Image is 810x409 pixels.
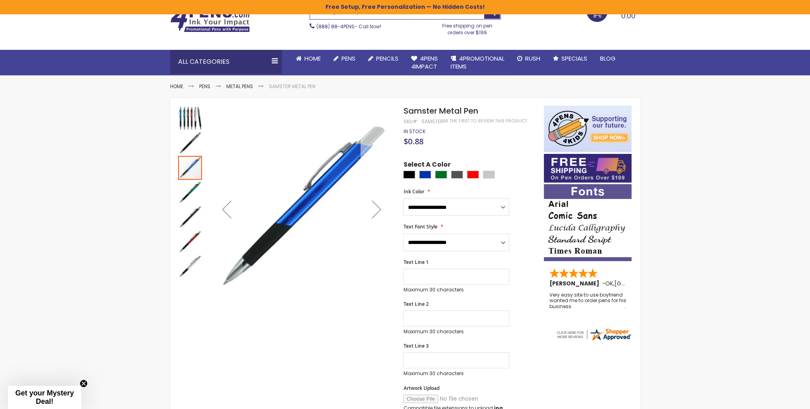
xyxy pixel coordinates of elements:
span: 0.00 [621,11,635,21]
img: Samster Metal Pen [178,131,202,155]
a: 4Pens4impact [405,50,444,76]
span: Rush [525,54,540,63]
span: [GEOGRAPHIC_DATA] [614,279,673,287]
span: Pens [341,54,355,63]
a: Be the first to review this product [443,118,527,124]
div: Availability [403,128,425,135]
div: Samster Metal Pen [178,155,203,180]
span: Home [304,54,321,63]
span: Text Line 1 [403,259,428,265]
img: Samster Metal Pen [178,106,202,130]
div: Very easy site to use boyfriend wanted me to order pens for his business [549,292,627,309]
span: 4PROMOTIONAL ITEMS [451,54,504,71]
p: Maximum 30 characters [403,370,509,377]
strong: SKU [403,118,418,125]
img: Samster Metal Pen [210,117,392,299]
div: Next [361,106,392,313]
span: Text Line 2 [403,301,428,307]
img: 4pens.com widget logo [555,327,632,342]
div: Blue [419,171,431,179]
img: Samster Metal Pen [178,205,202,229]
div: Samster Metal Pen [178,180,203,204]
a: Rush [511,50,547,67]
div: Black [403,171,415,179]
span: [PERSON_NAME] [549,279,602,287]
div: Free shipping on pen orders over $199 [434,20,501,35]
div: Green [435,171,447,179]
img: 4pens 4 kids [544,106,632,152]
a: Home [170,83,183,90]
div: All Categories [170,50,282,74]
a: (888) 88-4PENS [316,23,355,30]
a: Blog [594,50,622,67]
li: Samster Metal Pen [269,83,316,90]
span: OK [605,279,613,287]
a: Home [290,50,327,67]
span: Get your Mystery Deal! [15,389,74,405]
p: Maximum 30 characters [403,287,509,293]
span: Pencils [376,54,398,63]
a: Pens [199,83,210,90]
div: Get your Mystery Deal!Close teaser [8,386,81,409]
div: Samster Metal Pen [178,229,203,254]
div: Samster Metal Pen [178,204,203,229]
img: font-personalization-examples [544,184,632,261]
a: Pens [327,50,362,67]
a: Pencils [362,50,405,67]
span: Text Line 3 [403,342,428,349]
span: - Call Now! [316,23,381,30]
span: $0.88 [403,136,423,147]
a: Specials [547,50,594,67]
div: Gunmetal [451,171,463,179]
div: Silver [483,171,495,179]
img: Samster Metal Pen [178,255,202,279]
a: Metal Pens [226,83,253,90]
span: 4Pens 4impact [411,54,438,71]
span: Artwork Upload [403,385,439,391]
span: Specials [561,54,587,63]
div: Samster Metal Pen [178,254,202,279]
div: Samster Metal Pen [178,130,203,155]
a: 4PROMOTIONALITEMS [444,50,511,76]
button: Close teaser [80,380,88,387]
img: Free shipping on orders over $199 [544,154,632,183]
img: Samster Metal Pen [178,181,202,204]
img: 4Pens Custom Pens and Promotional Products [170,7,250,32]
p: Maximum 30 characters [403,328,509,335]
span: In stock [403,128,425,135]
div: Samster [421,118,443,125]
span: Blog [600,54,616,63]
div: Red [467,171,479,179]
span: - , [602,279,673,287]
span: Ink Color [403,188,424,195]
a: 4pens.com certificate URL [555,336,632,343]
span: Select A Color [403,160,450,171]
div: Previous [211,106,243,313]
span: Text Font Style [403,223,437,230]
img: Samster Metal Pen [178,230,202,254]
span: Samster Metal Pen [403,105,478,116]
div: Samster Metal Pen [178,106,203,130]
